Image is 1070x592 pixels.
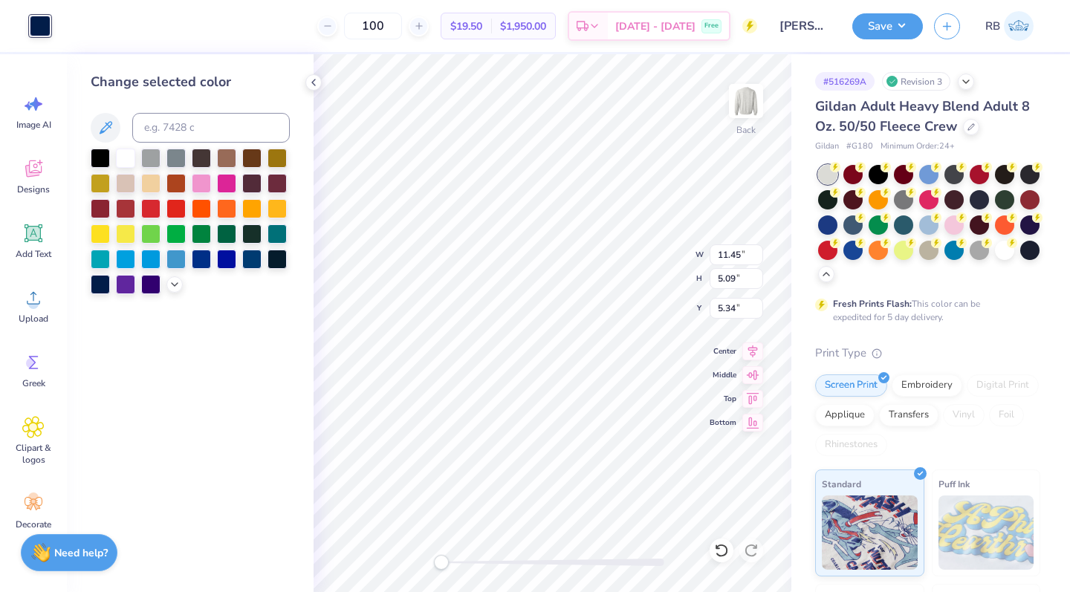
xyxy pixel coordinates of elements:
[22,377,45,389] span: Greek
[815,374,887,397] div: Screen Print
[731,86,761,116] img: Back
[979,11,1040,41] a: RB
[822,476,861,492] span: Standard
[91,72,290,92] div: Change selected color
[815,404,875,426] div: Applique
[815,434,887,456] div: Rhinestones
[16,119,51,131] span: Image AI
[450,19,482,34] span: $19.50
[938,495,1034,570] img: Puff Ink
[19,313,48,325] span: Upload
[500,19,546,34] span: $1,950.00
[344,13,402,39] input: – –
[710,345,736,357] span: Center
[9,442,58,466] span: Clipart & logos
[54,546,108,560] strong: Need help?
[434,555,449,570] div: Accessibility label
[892,374,962,397] div: Embroidery
[710,369,736,381] span: Middle
[833,298,912,310] strong: Fresh Prints Flash:
[710,417,736,429] span: Bottom
[879,404,938,426] div: Transfers
[989,404,1024,426] div: Foil
[985,18,1000,35] span: RB
[846,140,873,153] span: # G180
[881,140,955,153] span: Minimum Order: 24 +
[615,19,695,34] span: [DATE] - [DATE]
[704,21,719,31] span: Free
[16,518,51,530] span: Decorate
[882,72,950,91] div: Revision 3
[833,297,1016,324] div: This color can be expedited for 5 day delivery.
[938,476,970,492] span: Puff Ink
[132,113,290,143] input: e.g. 7428 c
[1004,11,1034,41] img: Rachel Burke
[967,374,1039,397] div: Digital Print
[17,183,50,195] span: Designs
[852,13,923,39] button: Save
[815,97,1030,135] span: Gildan Adult Heavy Blend Adult 8 Oz. 50/50 Fleece Crew
[815,140,839,153] span: Gildan
[815,345,1040,362] div: Print Type
[822,495,918,570] img: Standard
[16,248,51,260] span: Add Text
[710,393,736,405] span: Top
[943,404,985,426] div: Vinyl
[815,72,875,91] div: # 516269A
[736,123,756,137] div: Back
[768,11,841,41] input: Untitled Design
